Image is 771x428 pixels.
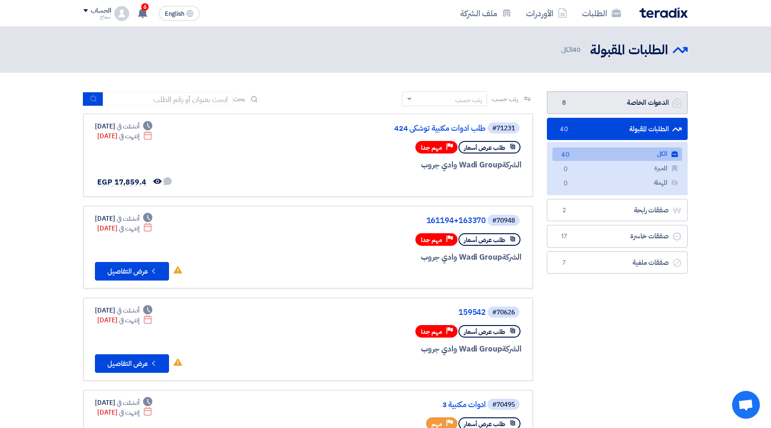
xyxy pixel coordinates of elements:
[165,11,184,17] span: English
[91,7,111,15] div: الحساب
[561,45,583,55] span: الكل
[95,398,152,408] div: [DATE]
[519,2,575,24] a: الأوردرات
[558,258,570,268] span: 7
[560,179,571,189] span: 0
[421,327,442,336] span: مهم جدا
[464,143,505,152] span: طلب عرض أسعار
[590,41,668,59] h2: الطلبات المقبولة
[492,309,515,316] div: #70626
[95,306,152,315] div: [DATE]
[299,251,521,263] div: Wadi Group وادي جروب
[492,217,515,224] div: #70948
[492,125,515,132] div: #71231
[492,402,515,408] div: #70495
[547,251,688,274] a: صفقات ملغية7
[421,143,442,152] span: مهم جدا
[572,45,581,55] span: 40
[732,391,760,419] div: Open chat
[301,308,486,317] a: 159542
[547,199,688,222] a: صفقات رابحة2
[575,2,628,24] a: الطلبات
[119,224,139,233] span: إنتهت في
[464,236,505,244] span: طلب عرض أسعار
[552,176,682,190] a: المهملة
[95,121,152,131] div: [DATE]
[97,408,152,417] div: [DATE]
[117,306,139,315] span: أنشئت في
[97,224,152,233] div: [DATE]
[119,315,139,325] span: إنتهت في
[95,262,169,281] button: عرض التفاصيل
[547,225,688,248] a: صفقات خاسرة17
[114,6,129,21] img: profile_test.png
[552,162,682,175] a: المميزة
[502,343,522,355] span: الشركة
[464,327,505,336] span: طلب عرض أسعار
[83,14,111,19] div: سماح
[558,125,570,134] span: 40
[455,95,482,105] div: رتب حسب
[421,236,442,244] span: مهم جدا
[552,147,682,161] a: الكل
[299,159,521,171] div: Wadi Group وادي جروب
[558,232,570,241] span: 17
[492,94,518,104] span: رتب حسب
[453,2,519,24] a: ملف الشركة
[119,408,139,417] span: إنتهت في
[558,98,570,108] span: 8
[301,217,486,225] a: 161194+163370
[95,214,152,224] div: [DATE]
[301,401,486,409] a: ادوات مكتبية 3
[299,343,521,355] div: Wadi Group وادي جروب
[141,3,149,11] span: 6
[502,251,522,263] span: الشركة
[97,177,146,188] span: EGP 17,859.4
[547,118,688,141] a: الطلبات المقبولة40
[301,124,486,133] a: طلب ادوات مكتبية توشكي 424
[233,94,245,104] span: بحث
[117,398,139,408] span: أنشئت في
[502,159,522,171] span: الشركة
[159,6,200,21] button: English
[117,214,139,224] span: أنشئت في
[547,91,688,114] a: الدعوات الخاصة8
[97,131,152,141] div: [DATE]
[117,121,139,131] span: أنشئت في
[119,131,139,141] span: إنتهت في
[95,354,169,373] button: عرض التفاصيل
[558,206,570,215] span: 2
[639,7,688,18] img: Teradix logo
[560,165,571,174] span: 0
[97,315,152,325] div: [DATE]
[103,92,233,106] input: ابحث بعنوان أو رقم الطلب
[560,150,571,160] span: 40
